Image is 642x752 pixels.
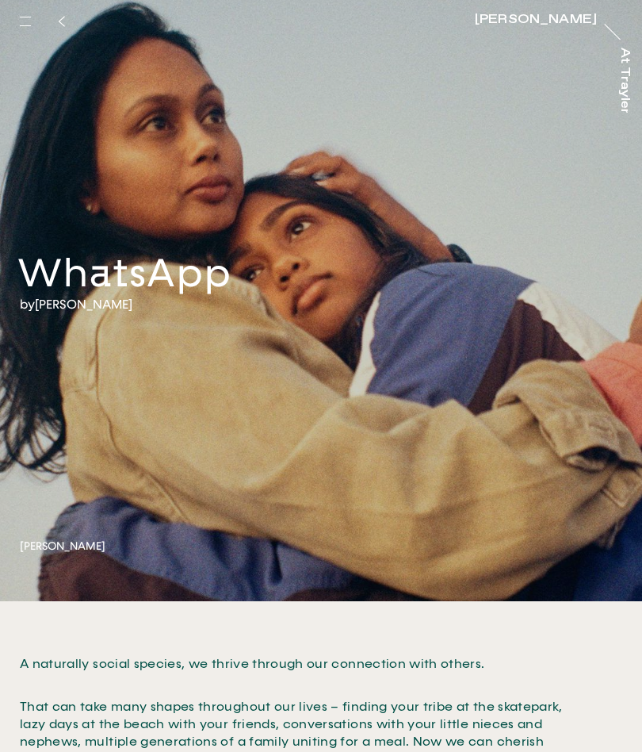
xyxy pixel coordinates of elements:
a: At Trayler [615,48,631,113]
a: [PERSON_NAME] [35,294,132,313]
span: by [20,294,35,313]
a: [PERSON_NAME] [20,538,105,554]
p: A naturally social species, we thrive through our connection with others. [20,655,575,673]
h2: WhatsApp [17,251,232,294]
div: At Trayler [618,48,631,115]
a: [PERSON_NAME] [475,13,597,29]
